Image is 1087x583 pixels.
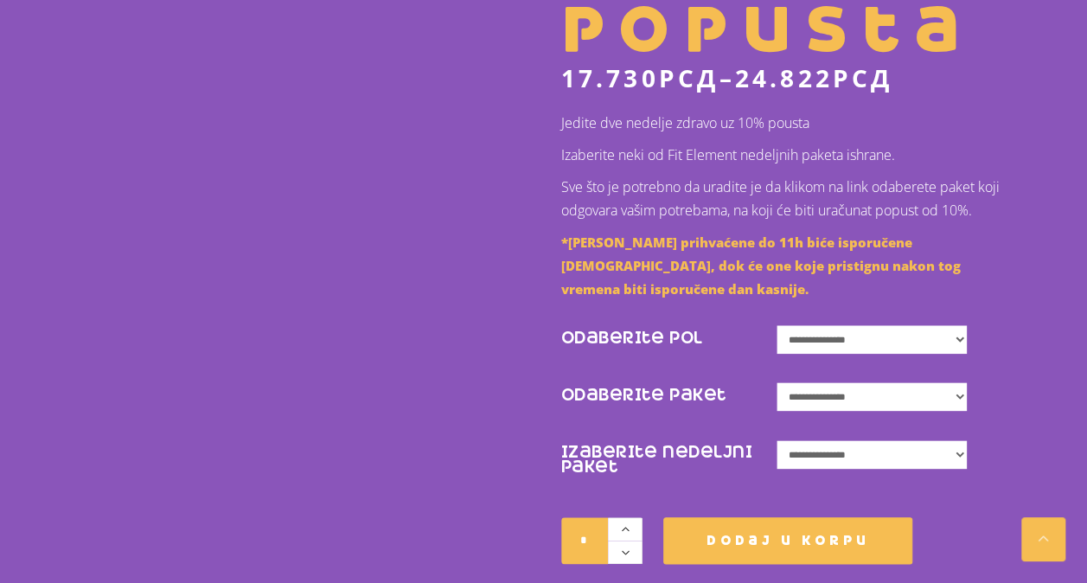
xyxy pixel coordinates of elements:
p: Sve što je potrebno da uradite je da klikom na link odaberete paket koji odgovara vašim potrebama... [561,176,1020,222]
label: Izaberite nedeljni paket [561,420,777,490]
bdi: 17.730 [561,61,719,94]
label: Odaberite Paket [561,362,777,420]
p: Izaberite neki od Fit Element nedeljnih paketa ishrane. [561,144,1020,167]
span: Dodaj u korpu [707,529,870,553]
label: Odaberite Pol [561,305,777,362]
p: Jedite dve nedelje zdravo uz 10% pousta [561,112,1020,135]
bdi: 24.822 [735,61,893,94]
span: рсд [833,61,893,94]
p: – [561,64,1020,92]
button: Dodaj u korpu [663,517,913,564]
span: *[PERSON_NAME] prihvaćene do 11h biće isporučene [DEMOGRAPHIC_DATA], dok će one koje pristignu na... [561,234,961,298]
span: рсд [659,61,719,94]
